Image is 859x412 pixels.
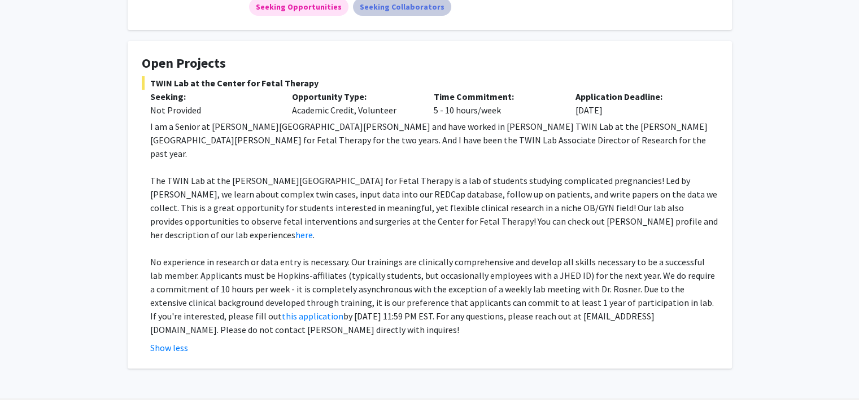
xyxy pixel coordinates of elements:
span: TWIN Lab at the Center for Fetal Therapy [142,76,718,90]
p: The TWIN Lab at the [PERSON_NAME][GEOGRAPHIC_DATA] for Fetal Therapy is a lab of students studyin... [150,174,718,242]
div: Academic Credit, Volunteer [284,90,425,117]
p: Seeking: [150,90,275,103]
iframe: Chat [8,361,48,404]
a: here [295,229,313,240]
div: 5 - 10 hours/week [425,90,567,117]
a: this application [282,310,343,322]
div: [DATE] [567,90,709,117]
p: Opportunity Type: [292,90,417,103]
p: I am a Senior at [PERSON_NAME][GEOGRAPHIC_DATA][PERSON_NAME] and have worked in [PERSON_NAME] TWI... [150,120,718,160]
p: Time Commitment: [434,90,559,103]
button: Show less [150,341,188,354]
div: Not Provided [150,103,275,117]
p: Application Deadline: [575,90,700,103]
p: No experience in research or data entry is necessary. Our trainings are clinically comprehensive ... [150,255,718,336]
h4: Open Projects [142,55,718,72]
